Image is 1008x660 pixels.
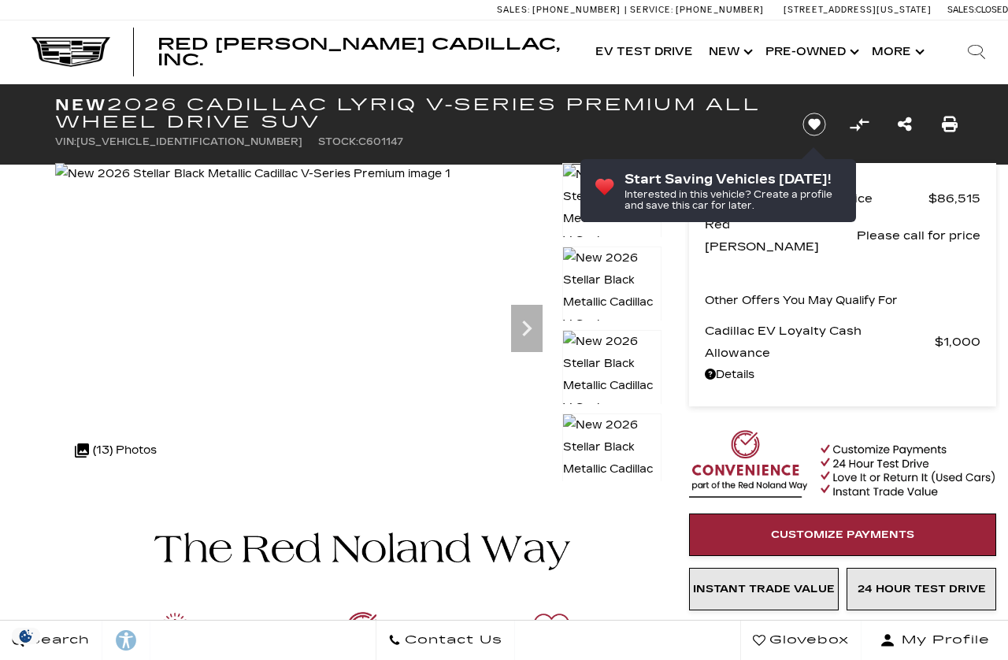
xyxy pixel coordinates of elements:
span: MSRP - Total Vehicle Price [705,187,928,209]
section: Click to Open Cookie Consent Modal [8,628,44,644]
img: New 2026 Stellar Black Metallic Cadillac V-Series Premium image 1 [562,163,661,275]
a: EV Test Drive [587,20,701,83]
img: Cadillac Dark Logo with Cadillac White Text [31,37,110,67]
strong: New [55,95,107,114]
a: MSRP - Total Vehicle Price $86,515 [705,187,980,209]
span: [PHONE_NUMBER] [676,5,764,15]
a: Red [PERSON_NAME] Cadillac, Inc. [157,36,572,68]
button: Compare Vehicle [847,113,871,136]
span: 24 Hour Test Drive [858,583,986,595]
span: C601147 [358,136,403,147]
img: New 2026 Stellar Black Metallic Cadillac V-Series Premium image 4 [562,413,661,547]
img: New 2026 Stellar Black Metallic Cadillac V-Series Premium image 3 [562,330,661,464]
span: Please call for price [857,224,980,247]
span: Search [24,629,90,651]
span: Sales: [497,5,530,15]
a: Pre-Owned [758,20,864,83]
div: Next [511,305,543,352]
img: New 2026 Stellar Black Metallic Cadillac V-Series Premium image 2 [562,247,661,380]
span: [US_VEHICLE_IDENTIFICATION_NUMBER] [76,136,302,147]
span: [PHONE_NUMBER] [532,5,621,15]
img: New 2026 Stellar Black Metallic Cadillac V-Series Premium image 1 [55,163,450,185]
a: Sales: [PHONE_NUMBER] [497,6,624,14]
a: Instant Trade Value [689,568,839,610]
a: 24 Hour Test Drive [847,568,996,610]
a: New [701,20,758,83]
a: Contact Us [376,621,515,660]
a: Customize Payments [689,514,996,556]
a: Red [PERSON_NAME] Please call for price [705,213,980,258]
div: (13) Photos [67,432,165,469]
span: Red [PERSON_NAME] [705,213,857,258]
button: Open user profile menu [862,621,1008,660]
a: Share this New 2026 Cadillac LYRIQ V-Series Premium All Wheel Drive SUV [898,113,912,135]
span: Stock: [318,136,358,147]
button: Save vehicle [797,112,832,137]
a: Service: [PHONE_NUMBER] [624,6,768,14]
span: VIN: [55,136,76,147]
img: Opt-Out Icon [8,628,44,644]
span: Contact Us [401,629,502,651]
span: $1,000 [935,331,980,353]
span: Red [PERSON_NAME] Cadillac, Inc. [157,35,560,69]
span: Instant Trade Value [693,583,835,595]
span: Service: [630,5,673,15]
p: Other Offers You May Qualify For [705,290,898,312]
a: Glovebox [740,621,862,660]
span: Cadillac EV Loyalty Cash Allowance [705,320,935,364]
a: [STREET_ADDRESS][US_STATE] [784,5,932,15]
span: $86,515 [928,187,980,209]
h1: 2026 Cadillac LYRIQ V-Series Premium All Wheel Drive SUV [55,96,776,131]
a: Details [705,364,980,386]
span: Customize Payments [771,528,914,541]
span: Closed [976,5,1008,15]
span: Glovebox [765,629,849,651]
button: More [864,20,929,83]
a: Cadillac EV Loyalty Cash Allowance $1,000 [705,320,980,364]
a: Print this New 2026 Cadillac LYRIQ V-Series Premium All Wheel Drive SUV [942,113,958,135]
span: My Profile [895,629,990,651]
span: Sales: [947,5,976,15]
